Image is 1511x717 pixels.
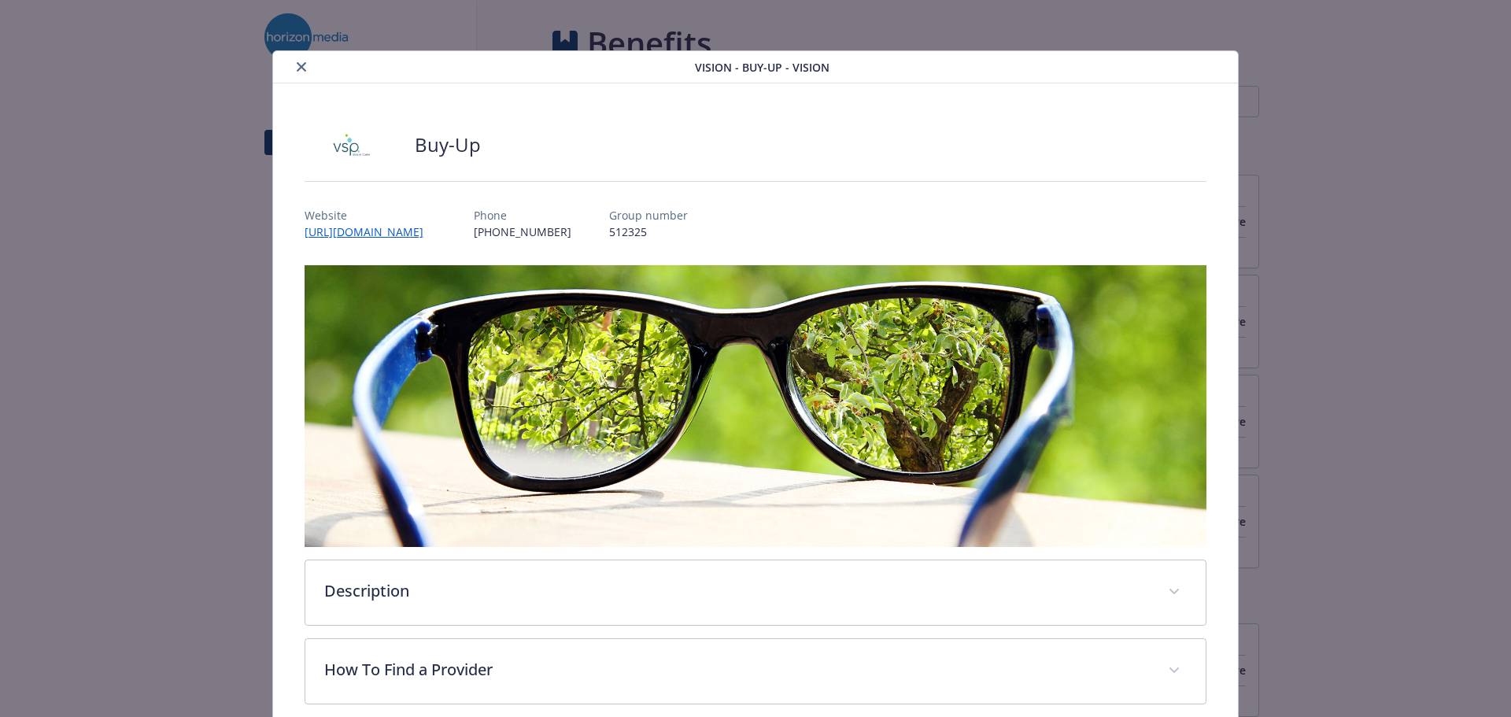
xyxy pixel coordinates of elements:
p: Website [305,207,436,224]
img: Vision Service Plan [305,121,399,168]
h2: Buy-Up [415,131,481,158]
p: How To Find a Provider [324,658,1150,682]
p: Description [324,579,1150,603]
span: Vision - Buy-Up - Vision [695,59,829,76]
p: Group number [609,207,688,224]
p: [PHONE_NUMBER] [474,224,571,240]
p: Phone [474,207,571,224]
div: Description [305,560,1206,625]
img: banner [305,265,1207,547]
a: [URL][DOMAIN_NAME] [305,224,436,239]
div: How To Find a Provider [305,639,1206,704]
p: 512325 [609,224,688,240]
button: close [292,57,311,76]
